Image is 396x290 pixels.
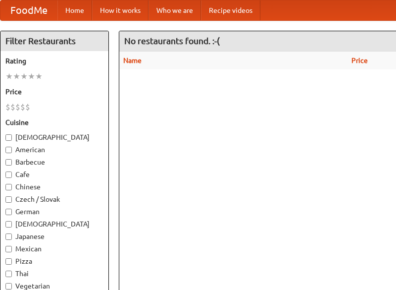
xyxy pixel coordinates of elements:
li: $ [20,102,25,113]
input: Cafe [5,172,12,178]
li: $ [10,102,15,113]
label: [DEMOGRAPHIC_DATA] [5,219,103,229]
li: ★ [28,71,35,82]
label: Czech / Slovak [5,194,103,204]
li: ★ [13,71,20,82]
label: [DEMOGRAPHIC_DATA] [5,132,103,142]
li: $ [25,102,30,113]
label: American [5,145,103,155]
a: Who we are [148,0,201,20]
label: Thai [5,269,103,279]
li: ★ [35,71,43,82]
input: [DEMOGRAPHIC_DATA] [5,134,12,141]
input: Vegetarian [5,283,12,290]
label: Barbecue [5,157,103,167]
a: Name [123,57,142,64]
ng-pluralize: No restaurants found. :-( [124,36,220,46]
a: Recipe videos [201,0,260,20]
a: FoodMe [0,0,57,20]
input: Pizza [5,258,12,265]
li: $ [15,102,20,113]
h5: Price [5,87,103,97]
label: German [5,207,103,217]
label: Mexican [5,244,103,254]
input: Czech / Slovak [5,196,12,203]
a: Price [351,57,368,64]
input: German [5,209,12,215]
input: Thai [5,271,12,277]
input: American [5,147,12,153]
input: Japanese [5,233,12,240]
label: Japanese [5,232,103,241]
input: Barbecue [5,159,12,166]
label: Pizza [5,256,103,266]
li: $ [5,102,10,113]
h5: Rating [5,56,103,66]
a: Home [57,0,92,20]
input: Mexican [5,246,12,252]
h5: Cuisine [5,117,103,127]
input: [DEMOGRAPHIC_DATA] [5,221,12,228]
li: ★ [5,71,13,82]
li: ★ [20,71,28,82]
label: Cafe [5,170,103,179]
a: How it works [92,0,148,20]
label: Chinese [5,182,103,192]
h4: Filter Restaurants [0,31,108,51]
input: Chinese [5,184,12,190]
